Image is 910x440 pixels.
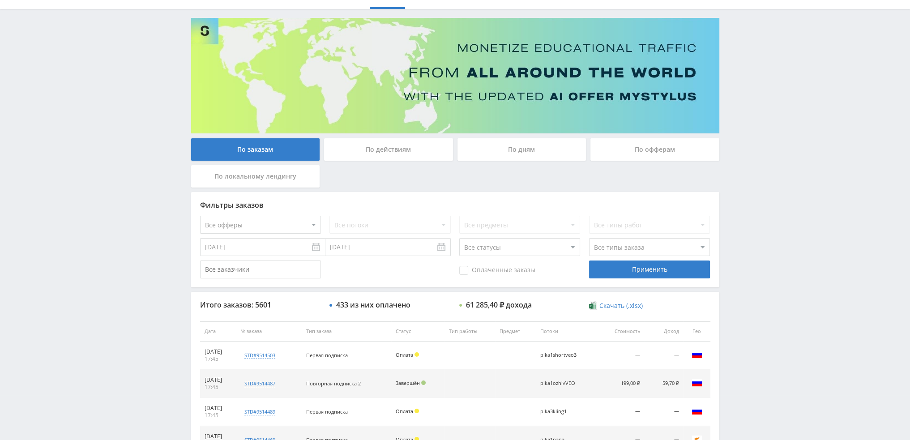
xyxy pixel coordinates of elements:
[396,408,413,414] span: Оплата
[684,321,710,342] th: Гео
[244,352,275,359] div: std#9514503
[302,321,391,342] th: Тип заказа
[191,18,719,133] img: Banner
[205,376,232,384] div: [DATE]
[205,405,232,412] div: [DATE]
[200,261,321,278] input: Все заказчики
[598,321,645,342] th: Стоимость
[598,370,645,398] td: 199,00 ₽
[589,301,643,310] a: Скачать (.xlsx)
[540,352,581,358] div: pika1shortveo3
[598,342,645,370] td: —
[692,349,702,360] img: rus.png
[205,433,232,440] div: [DATE]
[459,266,535,275] span: Оплаченные заказы
[205,355,232,363] div: 17:45
[692,406,702,416] img: rus.png
[495,321,535,342] th: Предмет
[540,409,581,414] div: pika3kling1
[590,138,719,161] div: По офферам
[306,352,348,359] span: Первая подписка
[191,165,320,188] div: По локальному лендингу
[200,321,236,342] th: Дата
[536,321,598,342] th: Потоки
[466,301,532,309] div: 61 285,40 ₽ дохода
[336,301,410,309] div: 433 из них оплачено
[589,261,710,278] div: Применить
[205,348,232,355] div: [DATE]
[645,321,683,342] th: Доход
[244,408,275,415] div: std#9514489
[598,398,645,426] td: —
[414,352,419,357] span: Холд
[645,398,683,426] td: —
[244,380,275,387] div: std#9514487
[205,412,232,419] div: 17:45
[692,377,702,388] img: rus.png
[396,380,420,386] span: Завершён
[205,384,232,391] div: 17:45
[414,409,419,413] span: Холд
[396,351,413,358] span: Оплата
[200,301,321,309] div: Итого заказов: 5601
[191,138,320,161] div: По заказам
[599,302,643,309] span: Скачать (.xlsx)
[391,321,444,342] th: Статус
[306,408,348,415] span: Первая подписка
[306,380,361,387] span: Повторная подписка 2
[200,201,710,209] div: Фильтры заказов
[589,301,597,310] img: xlsx
[457,138,586,161] div: По дням
[421,380,426,385] span: Подтвержден
[645,342,683,370] td: —
[540,380,581,386] div: pika1ozhivVEO
[645,370,683,398] td: 59,70 ₽
[444,321,496,342] th: Тип работы
[236,321,301,342] th: № заказа
[324,138,453,161] div: По действиям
